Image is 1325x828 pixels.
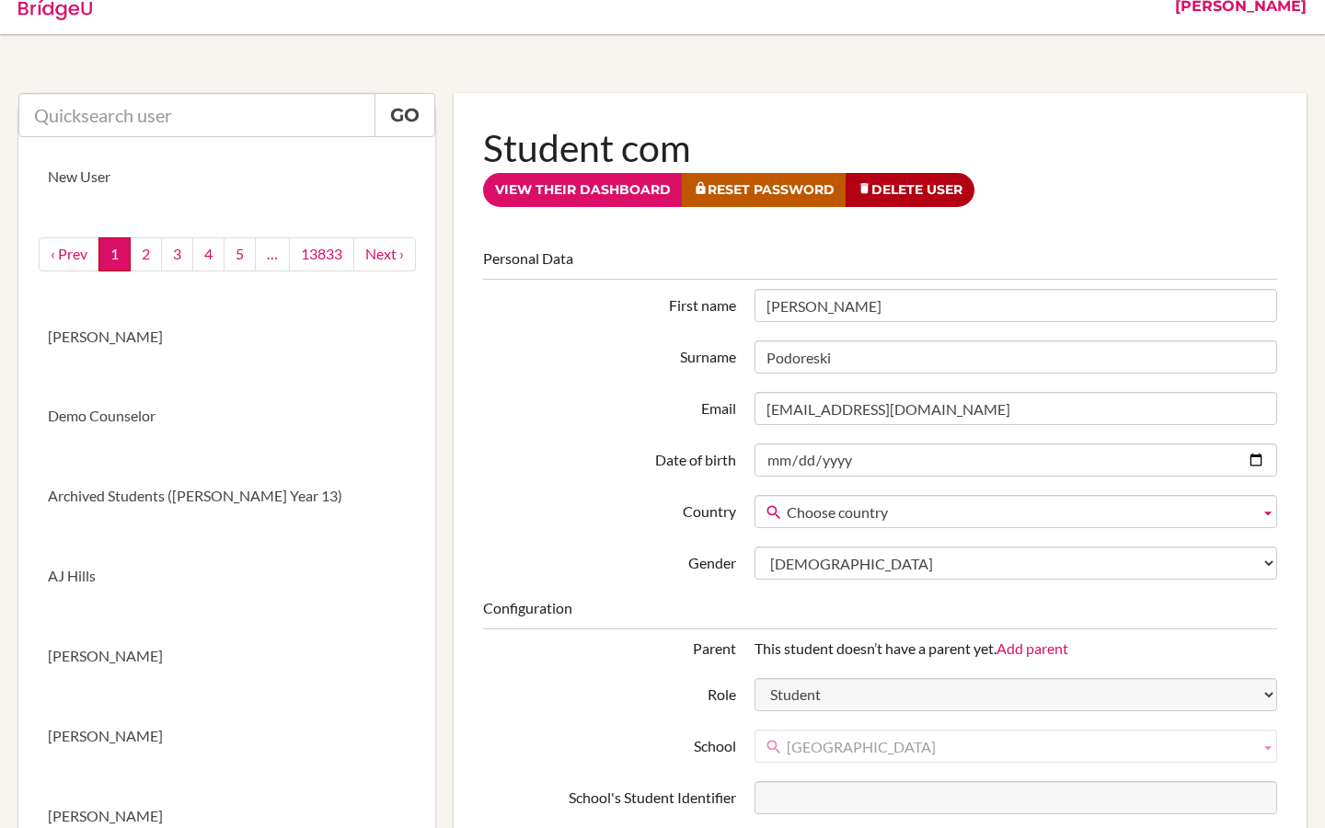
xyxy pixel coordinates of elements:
[787,496,1252,529] span: Choose country
[255,237,290,271] a: …
[787,730,1252,764] span: [GEOGRAPHIC_DATA]
[682,173,847,207] a: Reset Password
[18,297,435,377] a: [PERSON_NAME]
[745,638,1286,660] div: This student doesn’t have a parent yet.
[18,376,435,456] a: Demo Counselor
[130,237,162,271] a: 2
[474,730,744,757] label: School
[353,237,416,271] a: next
[474,340,744,368] label: Surname
[474,392,744,420] label: Email
[483,122,1277,173] h1: Student com
[483,173,683,207] a: View their dashboard
[289,237,354,271] a: 13833
[18,456,435,536] a: Archived Students ([PERSON_NAME] Year 13)
[483,598,1277,629] legend: Configuration
[192,237,225,271] a: 4
[98,237,131,271] a: 1
[18,696,435,776] a: [PERSON_NAME]
[18,616,435,696] a: [PERSON_NAME]
[474,289,744,316] label: First name
[846,173,974,207] a: Delete User
[39,237,99,271] a: ‹ Prev
[483,248,1277,280] legend: Personal Data
[474,443,744,471] label: Date of birth
[18,93,375,137] input: Quicksearch user
[474,546,744,574] label: Gender
[474,678,744,706] label: Role
[18,137,435,217] a: New User
[161,237,193,271] a: 3
[997,639,1068,657] a: Add parent
[474,781,744,809] label: School's Student Identifier
[374,93,435,137] a: Go
[474,495,744,523] label: Country
[18,536,435,616] a: AJ Hills
[224,237,256,271] a: 5
[474,638,744,660] div: Parent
